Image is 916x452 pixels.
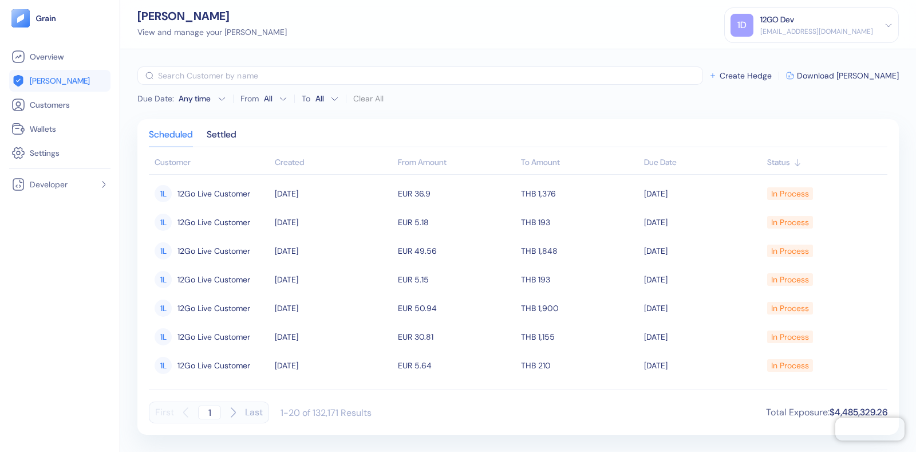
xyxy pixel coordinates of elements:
[395,294,518,323] td: EUR 50.94
[177,298,250,318] span: 12Go Live Customer
[709,72,772,80] button: Create Hedge
[641,208,764,237] td: [DATE]
[281,407,372,419] div: 1-20 of 132,171 Results
[518,152,641,175] th: To Amount
[30,99,70,111] span: Customers
[177,384,250,404] span: 12Go Live Customer
[177,213,250,232] span: 12Go Live Customer
[240,95,259,103] label: From
[11,122,108,136] a: Wallets
[830,406,887,418] span: $4,485,329.26
[261,89,287,108] button: From
[395,237,518,265] td: EUR 49.56
[11,50,108,64] a: Overview
[760,14,794,26] div: 12GO Dev
[30,123,56,135] span: Wallets
[771,213,809,232] div: In Process
[518,323,641,351] td: THB 1,155
[11,74,108,88] a: [PERSON_NAME]
[155,271,172,288] div: 1L
[272,179,395,208] td: [DATE]
[275,156,392,168] div: Sort ascending
[272,265,395,294] td: [DATE]
[35,14,57,22] img: logo
[760,26,873,37] div: [EMAIL_ADDRESS][DOMAIN_NAME]
[11,9,30,27] img: logo-tablet-V2.svg
[155,214,172,231] div: 1L
[641,179,764,208] td: [DATE]
[641,237,764,265] td: [DATE]
[207,131,236,147] div: Settled
[641,323,764,351] td: [DATE]
[641,265,764,294] td: [DATE]
[395,152,518,175] th: From Amount
[731,14,753,37] div: 1D
[395,265,518,294] td: EUR 5.15
[272,294,395,323] td: [DATE]
[313,89,339,108] button: To
[720,72,772,80] span: Create Hedge
[641,294,764,323] td: [DATE]
[518,237,641,265] td: THB 1,848
[30,75,90,87] span: [PERSON_NAME]
[30,147,60,159] span: Settings
[177,327,250,347] span: 12Go Live Customer
[835,418,905,441] iframe: Chatra live chat
[272,380,395,408] td: [DATE]
[518,380,641,408] td: THB 248
[272,208,395,237] td: [DATE]
[155,357,172,374] div: 1L
[395,323,518,351] td: EUR 30.81
[797,72,899,80] span: Download [PERSON_NAME]
[137,93,226,104] button: Due Date:Any time
[137,93,174,104] span: Due Date :
[137,10,287,22] div: [PERSON_NAME]
[395,208,518,237] td: EUR 5.18
[11,146,108,160] a: Settings
[771,184,809,203] div: In Process
[149,131,193,147] div: Scheduled
[155,242,172,260] div: 1L
[11,98,108,112] a: Customers
[155,185,172,202] div: 1L
[272,351,395,380] td: [DATE]
[30,51,64,62] span: Overview
[771,356,809,375] div: In Process
[149,152,272,175] th: Customer
[518,179,641,208] td: THB 1,376
[302,95,310,103] label: To
[158,66,703,85] input: Search Customer by name
[767,156,882,168] div: Sort ascending
[395,380,518,408] td: EUR 6.62
[272,237,395,265] td: [DATE]
[766,406,887,419] div: Total Exposure :
[179,93,213,104] div: Any time
[395,179,518,208] td: EUR 36.9
[395,351,518,380] td: EUR 5.64
[177,241,250,261] span: 12Go Live Customer
[137,26,287,38] div: View and manage your [PERSON_NAME]
[177,184,250,203] span: 12Go Live Customer
[771,298,809,318] div: In Process
[245,402,263,423] button: Last
[518,208,641,237] td: THB 193
[771,241,809,261] div: In Process
[771,270,809,289] div: In Process
[155,402,174,423] button: First
[771,384,809,404] div: In Process
[518,265,641,294] td: THB 193
[272,323,395,351] td: [DATE]
[155,328,172,345] div: 1L
[518,351,641,380] td: THB 210
[641,351,764,380] td: [DATE]
[177,356,250,375] span: 12Go Live Customer
[641,380,764,408] td: [DATE]
[771,327,809,347] div: In Process
[786,72,899,80] button: Download [PERSON_NAME]
[30,179,68,190] span: Developer
[177,270,250,289] span: 12Go Live Customer
[155,300,172,317] div: 1L
[644,156,761,168] div: Sort ascending
[518,294,641,323] td: THB 1,900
